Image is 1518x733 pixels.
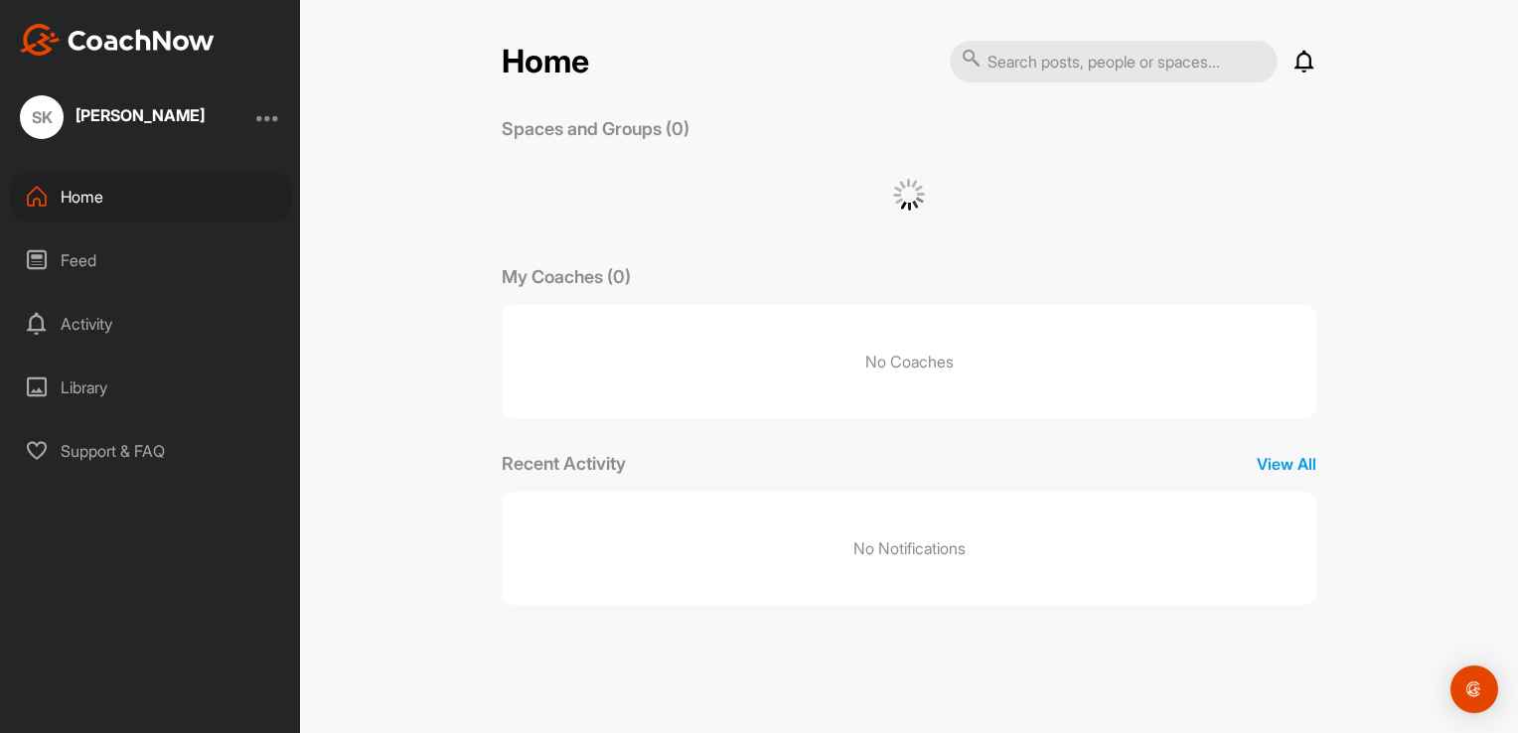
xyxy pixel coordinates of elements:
[853,536,966,560] p: No Notifications
[1257,452,1316,476] p: View All
[502,450,626,477] p: Recent Activity
[893,179,925,211] img: G6gVgL6ErOh57ABN0eRmCEwV0I4iEi4d8EwaPGI0tHgoAbU4EAHFLEQAh+QQFCgALACwIAA4AGAASAAAEbHDJSesaOCdk+8xg...
[502,263,631,290] p: My Coaches (0)
[1450,665,1498,713] div: Open Intercom Messenger
[20,95,64,139] div: SK
[76,107,205,123] div: [PERSON_NAME]
[950,41,1278,82] input: Search posts, people or spaces...
[502,43,589,81] h2: Home
[11,235,291,285] div: Feed
[502,305,1316,418] p: No Coaches
[20,24,215,56] img: CoachNow
[11,426,291,476] div: Support & FAQ
[11,363,291,412] div: Library
[11,299,291,349] div: Activity
[502,115,689,142] p: Spaces and Groups (0)
[11,172,291,221] div: Home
